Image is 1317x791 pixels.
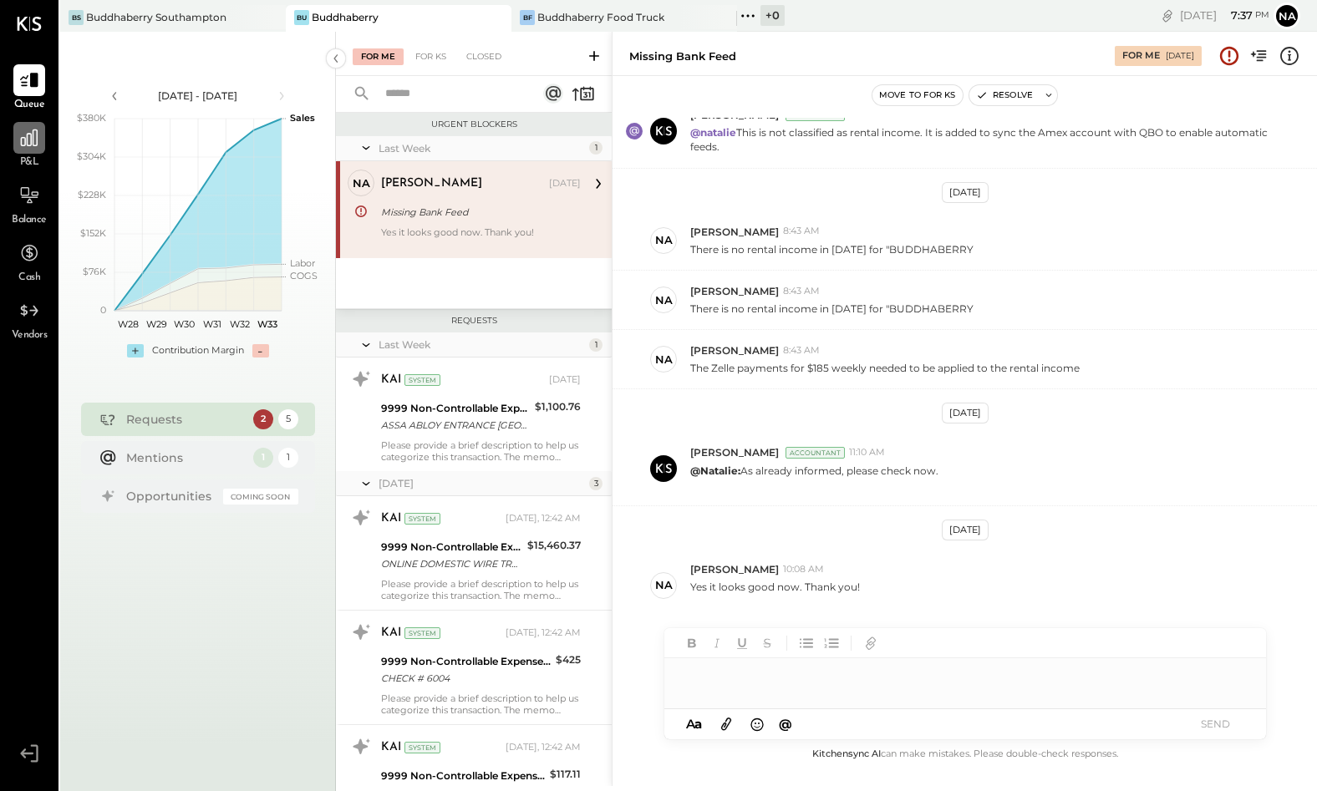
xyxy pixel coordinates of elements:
a: Balance [1,180,58,228]
strong: @Natalie: [690,464,740,477]
text: 0 [100,304,106,316]
div: KAI [381,372,401,388]
button: Aa [681,715,708,733]
text: W32 [230,318,250,330]
span: [PERSON_NAME] [690,445,779,459]
div: [PERSON_NAME] [381,175,482,192]
div: Bu [294,10,309,25]
div: copy link [1159,7,1176,24]
div: 9999 Non-Controllable Expenses:Other Income and Expenses:To Be Classified P&L [381,768,545,784]
div: 1 [589,338,603,352]
div: na [655,292,673,308]
div: KAI [381,510,401,527]
text: W31 [202,318,221,330]
div: Requests [126,411,245,428]
span: 8:43 AM [783,285,820,298]
div: KAI [381,625,401,641]
a: P&L [1,122,58,170]
button: Move to for ks [872,85,963,105]
text: Sales [290,112,315,124]
p: There is no rental income in [DATE] for "BUDDHABERRY [690,242,974,256]
div: Accountant [786,447,845,459]
text: $304K [77,150,106,162]
div: 1 [253,448,273,468]
button: na [1274,3,1300,29]
div: For Me [353,48,404,65]
div: na [655,352,673,368]
span: Cash [18,271,40,286]
div: + 0 [760,5,785,26]
div: Opportunities [126,488,215,505]
div: Urgent Blockers [344,119,603,130]
div: KAI [381,739,401,756]
button: Bold [681,632,703,654]
span: @ [779,716,792,732]
span: 10:08 AM [783,563,824,576]
button: Unordered List [796,632,817,654]
div: Buddhaberry Food Truck [537,10,664,24]
span: a [694,716,702,732]
div: BS [69,10,84,25]
div: - [252,344,269,357]
text: $152K [80,227,106,239]
div: CHECK # 6004 [381,670,551,687]
div: [DATE] [942,182,989,203]
span: P&L [20,155,39,170]
div: 1 [589,141,603,155]
div: na [655,577,673,593]
div: Yes it looks good now. Thank you! [381,226,581,250]
span: 11:10 AM [849,446,885,459]
text: $76K [83,266,106,277]
div: System [404,513,440,525]
div: $117.11 [550,766,581,783]
div: Requests [344,315,603,327]
div: [DATE] [942,520,989,540]
a: Cash [1,237,58,286]
div: [DATE], 12:42 AM [506,626,581,640]
div: 9999 Non-Controllable Expenses:Other Income and Expenses:To Be Classified P&L [381,539,522,555]
button: Add URL [860,632,882,654]
div: Missing Bank Feed [629,48,736,64]
div: System [404,374,440,386]
div: For KS [407,48,455,65]
div: Coming Soon [223,489,298,505]
p: There is no rental income in [DATE] for "BUDDHABERRY [690,302,974,316]
div: [DATE] [1180,8,1269,23]
div: System [404,742,440,753]
text: Labor [290,257,315,269]
div: Please provide a brief description to help us categorize this transaction. The memo might be help... [381,578,581,601]
div: [DATE] [942,403,989,423]
span: Queue [14,98,45,113]
text: W30 [173,318,194,330]
div: [DATE], 12:42 AM [506,741,581,754]
span: 8:43 AM [783,225,820,238]
div: 9999 Non-Controllable Expenses:Other Income and Expenses:To Be Classified P&L [381,400,530,417]
span: Vendors [12,328,48,343]
div: 3 [589,477,603,490]
text: $380K [77,112,106,124]
div: [DATE], 12:42 AM [506,512,581,525]
div: Buddhaberry Southampton [86,10,226,24]
div: $1,100.76 [535,398,581,415]
text: W33 [257,318,277,330]
p: The Zelle payments for $185 weekly needed to be applied to the rental income [690,361,1080,375]
button: Resolve [969,85,1040,105]
div: $15,460.37 [527,537,581,554]
text: $228K [78,189,106,200]
div: 9999 Non-Controllable Expenses:Other Income and Expenses:To Be Classified P&L [381,653,551,670]
div: + [127,344,144,357]
p: Yes it looks good now. Thank you! [690,580,860,608]
button: SEND [1182,712,1249,735]
div: For Me [1122,49,1160,63]
div: Missing Bank Feed [381,204,576,221]
div: [DATE] [379,476,585,490]
span: [PERSON_NAME] [690,284,779,298]
div: na [353,175,370,191]
div: na [655,232,673,248]
div: 2 [253,409,273,429]
div: ASSA ABLOY ENTRANCE [GEOGRAPHIC_DATA] [381,417,530,434]
div: [DATE] - [DATE] [127,89,269,103]
div: Last Week [379,141,585,155]
text: W28 [118,318,139,330]
button: Underline [731,632,753,654]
